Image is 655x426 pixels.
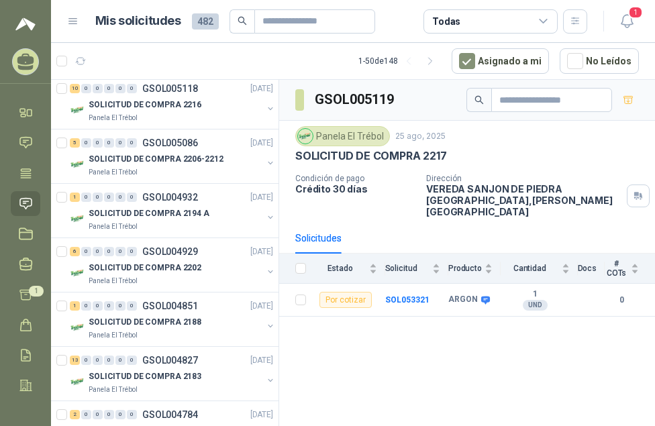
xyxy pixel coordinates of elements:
[70,301,80,311] div: 1
[70,84,80,93] div: 10
[578,254,605,284] th: Docs
[127,247,137,256] div: 0
[426,183,621,217] p: VEREDA SANJON DE PIEDRA [GEOGRAPHIC_DATA] , [PERSON_NAME][GEOGRAPHIC_DATA]
[605,254,655,284] th: # COTs
[432,14,460,29] div: Todas
[295,183,415,195] p: Crédito 30 días
[95,11,181,31] h1: Mis solicitudes
[70,244,276,286] a: 6 0 0 0 0 0 GSOL004929[DATE] Company LogoSOLICITUD DE COMPRA 2202Panela El Trébol
[89,316,201,329] p: SOLICITUD DE COMPRA 2188
[319,292,372,308] div: Por cotizar
[560,48,639,74] button: No Leídos
[70,211,86,227] img: Company Logo
[29,286,44,297] span: 1
[93,356,103,365] div: 0
[628,6,643,19] span: 1
[70,102,86,118] img: Company Logo
[89,221,138,232] p: Panela El Trébol
[89,99,201,111] p: SOLICITUD DE COMPRA 2216
[295,174,415,183] p: Condición de pago
[142,247,198,256] p: GSOL004929
[70,193,80,202] div: 1
[127,138,137,148] div: 0
[93,301,103,311] div: 0
[81,193,91,202] div: 0
[89,370,201,383] p: SOLICITUD DE COMPRA 2183
[70,356,80,365] div: 13
[295,126,390,146] div: Panela El Trébol
[70,189,276,232] a: 1 0 0 0 0 0 GSOL004932[DATE] Company LogoSOLICITUD DE COMPRA 2194 APanela El Trébol
[81,138,91,148] div: 0
[93,193,103,202] div: 0
[385,264,430,273] span: Solicitud
[81,410,91,419] div: 0
[142,138,198,148] p: GSOL005086
[142,410,198,419] p: GSOL004784
[89,167,138,178] p: Panela El Trébol
[70,319,86,335] img: Company Logo
[115,193,125,202] div: 0
[104,138,114,148] div: 0
[250,83,273,95] p: [DATE]
[250,191,273,204] p: [DATE]
[104,410,114,419] div: 0
[93,84,103,93] div: 0
[474,95,484,105] span: search
[93,410,103,419] div: 0
[115,247,125,256] div: 0
[15,16,36,32] img: Logo peakr
[448,254,501,284] th: Producto
[70,374,86,390] img: Company Logo
[605,294,639,307] b: 0
[115,301,125,311] div: 0
[142,84,198,93] p: GSOL005118
[127,356,137,365] div: 0
[501,254,578,284] th: Cantidad
[142,356,198,365] p: GSOL004827
[385,295,430,305] a: SOL053321
[426,174,621,183] p: Dirección
[314,264,366,273] span: Estado
[70,81,276,123] a: 10 0 0 0 0 0 GSOL005118[DATE] Company LogoSOLICITUD DE COMPRA 2216Panela El Trébol
[501,264,559,273] span: Cantidad
[70,247,80,256] div: 6
[448,264,482,273] span: Producto
[89,384,138,395] p: Panela El Trébol
[395,130,446,143] p: 25 ago, 2025
[315,89,396,110] h3: GSOL005119
[127,410,137,419] div: 0
[89,207,209,220] p: SOLICITUD DE COMPRA 2194 A
[192,13,219,30] span: 482
[89,113,138,123] p: Panela El Trébol
[115,138,125,148] div: 0
[81,301,91,311] div: 0
[115,84,125,93] div: 0
[385,254,448,284] th: Solicitud
[70,298,276,341] a: 1 0 0 0 0 0 GSOL004851[DATE] Company LogoSOLICITUD DE COMPRA 2188Panela El Trébol
[295,149,447,163] p: SOLICITUD DE COMPRA 2217
[605,259,628,278] span: # COTs
[448,295,478,305] b: ARGON
[70,156,86,172] img: Company Logo
[70,265,86,281] img: Company Logo
[115,410,125,419] div: 0
[81,356,91,365] div: 0
[238,16,247,25] span: search
[104,301,114,311] div: 0
[250,354,273,367] p: [DATE]
[93,138,103,148] div: 0
[89,262,201,274] p: SOLICITUD DE COMPRA 2202
[104,356,114,365] div: 0
[358,50,441,72] div: 1 - 50 de 148
[70,352,276,395] a: 13 0 0 0 0 0 GSOL004827[DATE] Company LogoSOLICITUD DE COMPRA 2183Panela El Trébol
[142,301,198,311] p: GSOL004851
[115,356,125,365] div: 0
[250,300,273,313] p: [DATE]
[89,276,138,286] p: Panela El Trébol
[81,247,91,256] div: 0
[127,301,137,311] div: 0
[11,282,40,307] a: 1
[615,9,639,34] button: 1
[142,193,198,202] p: GSOL004932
